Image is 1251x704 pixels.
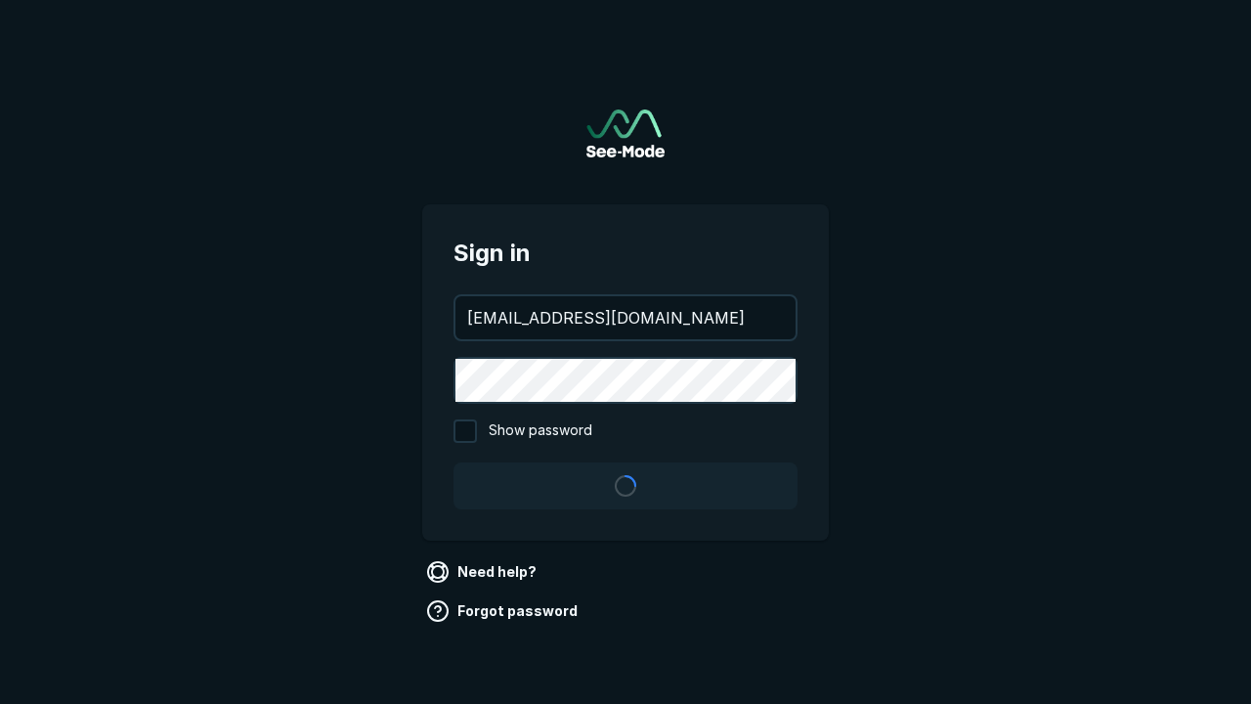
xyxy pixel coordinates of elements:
a: Need help? [422,556,544,588]
img: See-Mode Logo [586,110,665,157]
a: Forgot password [422,595,585,627]
a: Go to sign in [586,110,665,157]
span: Show password [489,419,592,443]
input: your@email.com [455,296,796,339]
span: Sign in [453,236,798,271]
